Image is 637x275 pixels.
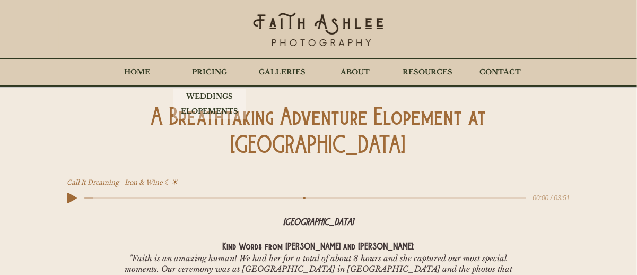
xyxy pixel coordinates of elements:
img: Faith's Logo Black_edited_edited.png [252,11,385,50]
span: [GEOGRAPHIC_DATA] [284,217,354,228]
p: PRICING [187,59,233,85]
p: RESOURCES [398,59,458,85]
a: ABOUT [319,59,391,85]
p: HOME [119,59,155,85]
span: 00:00 / 03:51 [526,193,570,203]
p: ELOPEMENTS [176,104,244,119]
span: [GEOGRAPHIC_DATA] [231,133,406,161]
p: WEDDINGS [181,89,239,104]
span: Call It Dreaming - Iron & Wine ☾☀ [67,179,178,187]
button: Play [67,193,77,203]
p: GALLERIES [254,59,311,85]
span: A Breathtaking Adventure Elopement at [151,105,486,133]
a: GALLERIES [246,59,319,85]
a: RESOURCES [391,59,464,85]
nav: Site [101,59,536,85]
p: CONTACT [474,59,526,85]
a: HOME [101,59,173,85]
a: ELOPEMENTS [173,104,246,119]
p: ABOUT [335,59,375,85]
div: PRICING [173,59,246,85]
a: CONTACT [464,59,536,85]
span: Kind Words from [PERSON_NAME] and [PERSON_NAME]: [223,242,415,253]
a: WEDDINGS [173,89,246,104]
iframe: Wix Chat [515,240,637,275]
